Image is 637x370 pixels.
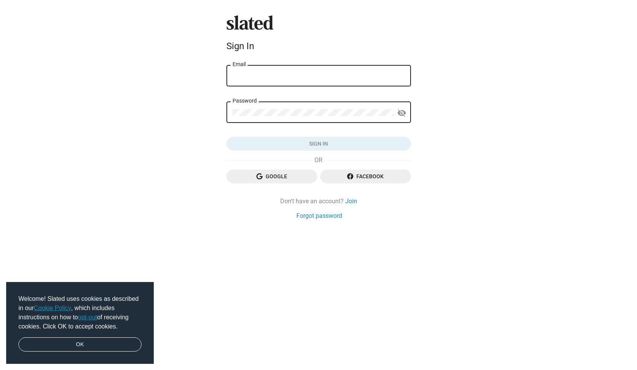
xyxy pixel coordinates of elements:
sl-branding: Sign In [226,15,411,55]
a: opt-out [78,314,97,320]
a: Cookie Policy [34,305,71,311]
div: cookieconsent [6,282,154,364]
mat-icon: visibility_off [397,107,406,119]
span: Welcome! Slated uses cookies as described in our , which includes instructions on how to of recei... [18,294,141,331]
span: Google [233,169,311,183]
button: Google [226,169,317,183]
span: Facebook [326,169,405,183]
div: Don't have an account? [226,197,411,205]
a: dismiss cookie message [18,337,141,352]
div: Sign In [226,41,411,51]
a: Join [345,197,357,205]
a: Forgot password [296,212,342,220]
button: Facebook [320,169,411,183]
button: Show password [394,105,409,121]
